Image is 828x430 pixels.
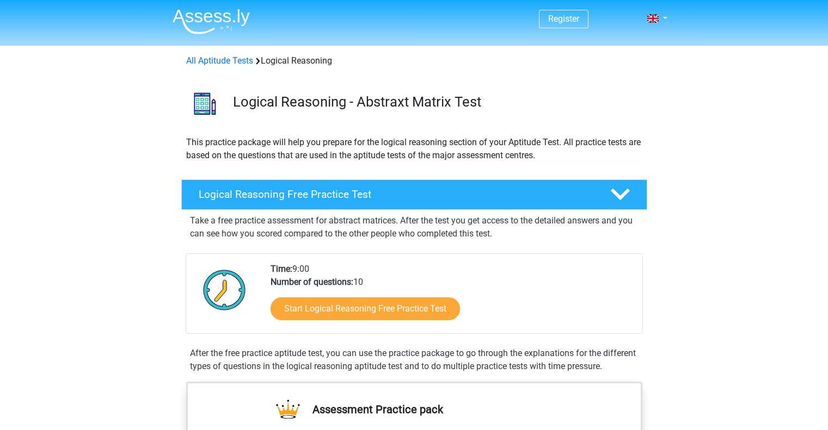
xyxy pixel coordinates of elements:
[271,277,353,287] b: Number of questions:
[190,214,639,240] p: Take a free practice assessment for abstract matrices. After the test you get access to the detai...
[271,264,292,274] b: Time:
[173,9,250,34] img: Assessly
[182,80,228,127] img: logical reasoning
[186,347,643,373] div: After the free practice aptitude test, you can use the practice package to go through the explana...
[182,54,647,67] div: Logical Reasoning
[199,188,593,201] h4: Logical Reasoning Free Practice Test
[177,179,652,210] a: Logical Reasoning Free Practice Test
[548,14,579,24] a: Register
[186,55,253,66] a: All Aptitude Tests
[186,136,642,162] p: This practice package will help you prepare for the logical reasoning section of your Aptitude Te...
[271,297,460,320] a: Start Logical Reasoning Free Practice Test
[197,263,252,317] img: Clock
[262,263,642,333] div: 9:00 10
[233,94,639,110] h3: Logical Reasoning - Abstraxt Matrix Test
